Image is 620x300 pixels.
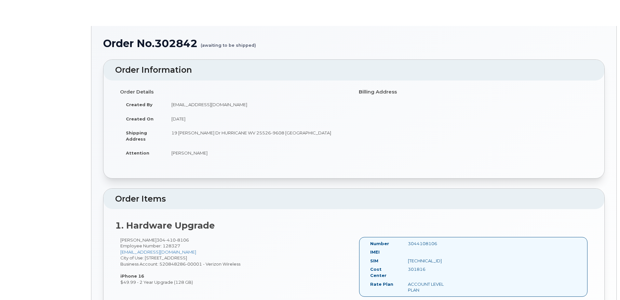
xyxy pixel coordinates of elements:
strong: Attention [126,150,149,156]
div: 301816 [403,266,456,272]
strong: Created On [126,116,154,121]
label: SIM [370,258,378,264]
span: 304 [156,237,189,243]
div: ACCOUNT LEVEL PLAN [403,281,456,293]
strong: iPhone 16 [120,273,144,279]
label: Number [370,241,389,247]
label: Rate Plan [370,281,393,287]
span: 410 [165,237,176,243]
td: 19 [PERSON_NAME] Dr HURRICANE WV 25526-9608 [GEOGRAPHIC_DATA] [166,126,349,146]
label: IMEI [370,249,380,255]
strong: Shipping Address [126,130,147,142]
h1: Order No.302842 [103,38,605,49]
label: Cost Center [370,266,398,278]
a: [EMAIL_ADDRESS][DOMAIN_NAME] [120,249,196,255]
div: [PERSON_NAME] City of Use: [STREET_ADDRESS] Business Account: 520848286-00001 - Verizon Wireless ... [115,237,354,285]
strong: 1. Hardware Upgrade [115,220,215,231]
div: [TECHNICAL_ID] [403,258,456,264]
h4: Billing Address [359,89,588,95]
td: [PERSON_NAME] [166,146,349,160]
h2: Order Items [115,194,593,204]
span: 8106 [176,237,189,243]
h2: Order Information [115,66,593,75]
small: (awaiting to be shipped) [201,38,256,48]
td: [EMAIL_ADDRESS][DOMAIN_NAME] [166,97,349,112]
div: 3044108106 [403,241,456,247]
span: Employee Number: 128327 [120,243,180,248]
strong: Created By [126,102,153,107]
h4: Order Details [120,89,349,95]
td: [DATE] [166,112,349,126]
